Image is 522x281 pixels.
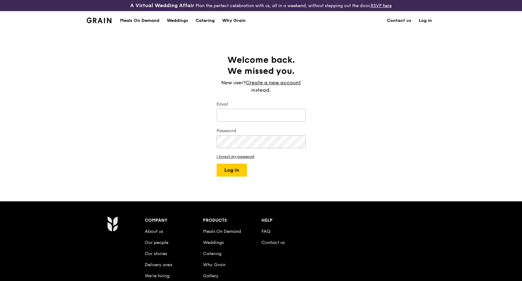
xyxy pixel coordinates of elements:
span: instead. [251,87,271,93]
div: Products [203,216,261,225]
a: Meals On Demand [203,229,241,234]
a: Log in [415,11,436,30]
a: RSVP here [371,3,392,8]
a: Create a new account [246,79,301,86]
label: Password [217,128,306,134]
span: New user? [221,80,246,86]
button: Log in [217,164,247,177]
div: Weddings [167,11,188,30]
div: Meals On Demand [120,11,159,30]
a: FAQ [261,229,270,234]
a: Our people [145,240,168,245]
a: Gallery [203,273,218,279]
h1: Welcome back. We missed you. [217,54,306,77]
a: Why Grain [203,262,226,267]
div: Plan the perfect celebration with us, all in a weekend, without stepping out the door. [87,2,435,9]
a: About us [145,229,163,234]
div: Help [261,216,320,225]
img: Grain [87,18,112,23]
label: Email [217,101,306,107]
a: Catering [192,11,218,30]
div: Catering [196,11,215,30]
a: I forgot my password [217,154,306,159]
a: Our stories [145,251,167,256]
a: Weddings [163,11,192,30]
a: Delivery area [145,262,172,267]
a: Why Grain [218,11,249,30]
a: Catering [203,251,222,256]
div: Company [145,216,203,225]
a: GrainGrain [87,11,112,29]
a: Weddings [203,240,224,245]
a: Contact us [261,240,285,245]
h3: A Virtual Wedding Affair [130,2,194,9]
a: We’re hiring [145,273,170,279]
a: Contact us [383,11,415,30]
img: Grain [107,216,118,232]
div: Why Grain [222,11,246,30]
